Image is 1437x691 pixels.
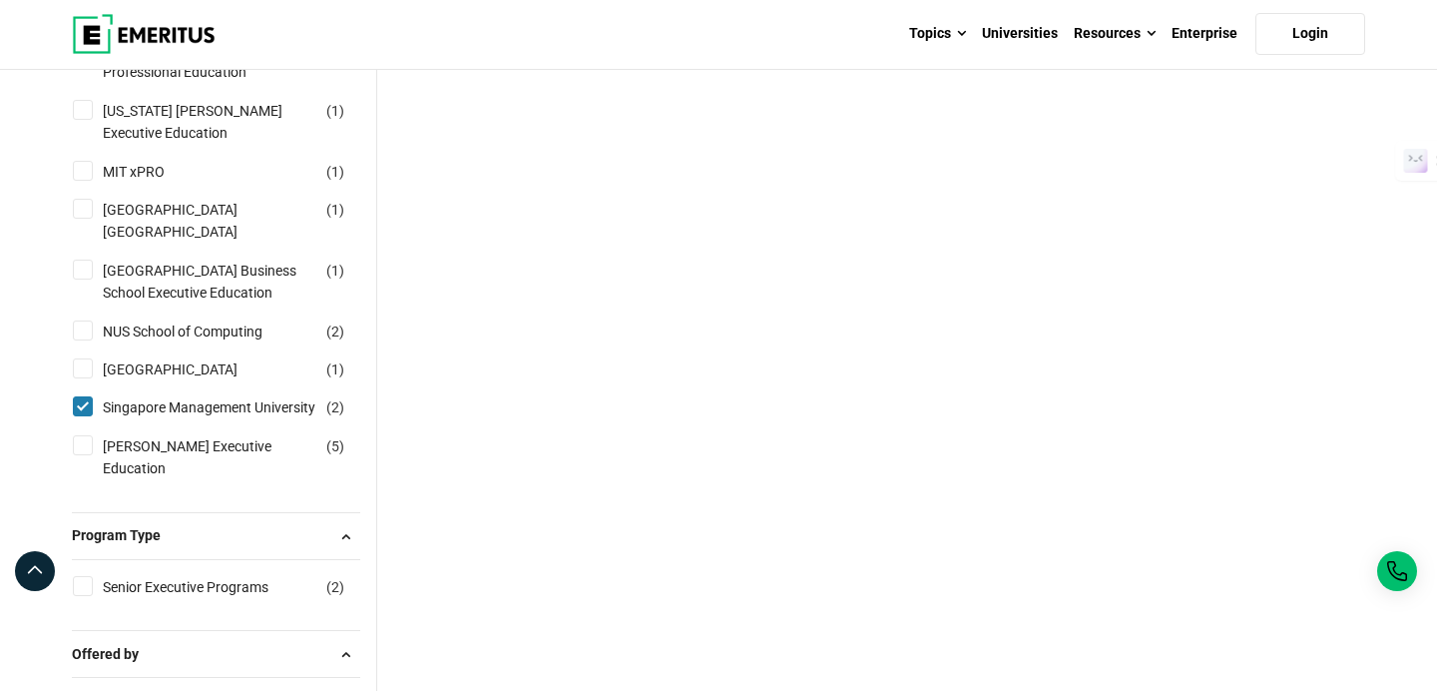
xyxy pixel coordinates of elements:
[103,199,357,244] a: [GEOGRAPHIC_DATA] [GEOGRAPHIC_DATA]
[326,576,344,598] span: ( )
[103,321,302,343] a: NUS School of Computing
[326,100,344,122] span: ( )
[331,324,339,340] span: 2
[326,435,344,457] span: ( )
[103,576,308,598] a: Senior Executive Programs
[331,399,339,415] span: 2
[103,161,205,183] a: MIT xPRO
[331,164,339,180] span: 1
[103,435,357,480] a: [PERSON_NAME] Executive Education
[103,358,277,380] a: [GEOGRAPHIC_DATA]
[103,260,357,305] a: [GEOGRAPHIC_DATA] Business School Executive Education
[103,100,357,145] a: [US_STATE] [PERSON_NAME] Executive Education
[326,321,344,343] span: ( )
[331,361,339,377] span: 1
[1255,13,1365,55] a: Login
[331,263,339,279] span: 1
[72,524,177,546] span: Program Type
[331,202,339,218] span: 1
[326,396,344,418] span: ( )
[326,161,344,183] span: ( )
[72,639,360,669] button: Offered by
[326,260,344,282] span: ( )
[72,521,360,551] button: Program Type
[331,103,339,119] span: 1
[72,643,155,665] span: Offered by
[326,358,344,380] span: ( )
[331,438,339,454] span: 5
[326,199,344,221] span: ( )
[103,396,355,418] a: Singapore Management University
[331,579,339,595] span: 2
